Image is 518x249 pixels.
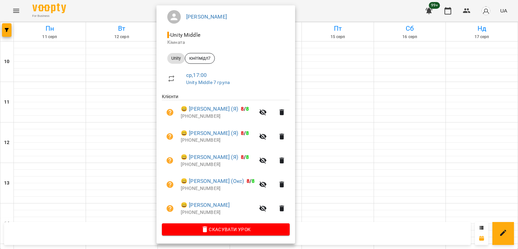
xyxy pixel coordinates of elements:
[185,53,215,64] div: юнітімідл7
[167,225,284,233] span: Скасувати Урок
[181,153,238,161] a: 😀 [PERSON_NAME] (Я)
[181,185,255,192] p: [PHONE_NUMBER]
[247,178,255,184] b: /
[241,130,244,136] span: 8
[162,223,290,236] button: Скасувати Урок
[241,154,249,160] b: /
[167,55,185,61] span: Unity
[181,137,255,144] p: [PHONE_NUMBER]
[181,201,230,209] a: 😀 [PERSON_NAME]
[252,178,255,184] span: 8
[186,80,230,85] a: Unity Middle 7 група
[162,200,178,217] button: Візит ще не сплачено. Додати оплату?
[167,32,202,38] span: - Unity Middle
[246,130,249,136] span: 8
[181,105,238,113] a: 😀 [PERSON_NAME] (Я)
[181,161,255,168] p: [PHONE_NUMBER]
[246,154,249,160] span: 8
[241,130,249,136] b: /
[241,106,249,112] b: /
[247,178,250,184] span: 8
[181,113,255,120] p: [PHONE_NUMBER]
[181,129,238,137] a: 😀 [PERSON_NAME] (Я)
[186,13,227,20] a: [PERSON_NAME]
[246,106,249,112] span: 8
[181,209,255,216] p: [PHONE_NUMBER]
[162,129,178,145] button: Візит ще не сплачено. Додати оплату?
[241,154,244,160] span: 8
[162,104,178,120] button: Візит ще не сплачено. Додати оплату?
[241,106,244,112] span: 8
[162,176,178,193] button: Візит ще не сплачено. Додати оплату?
[181,177,244,185] a: 😀 [PERSON_NAME] (Окс)
[162,153,178,169] button: Візит ще не сплачено. Додати оплату?
[167,39,284,46] p: Кімната
[185,55,214,61] span: юнітімідл7
[186,72,207,78] a: ср , 17:00
[162,93,290,223] ul: Клієнти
